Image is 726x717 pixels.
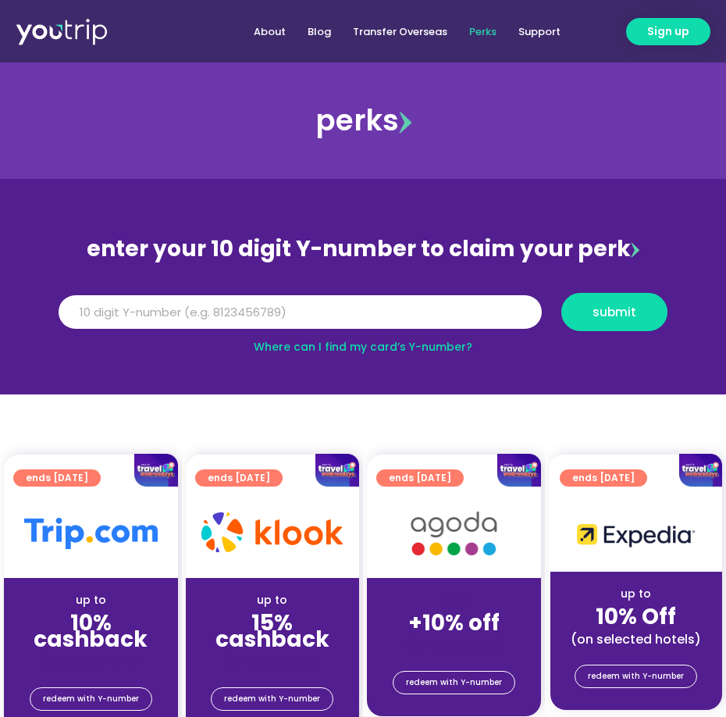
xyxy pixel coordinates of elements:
[16,654,165,670] div: (for stays only)
[596,601,676,632] strong: 10% Off
[588,665,684,687] span: redeem with Y-number
[393,671,515,694] a: redeem with Y-number
[561,293,667,331] button: submit
[507,17,571,46] a: Support
[198,654,347,670] div: (for stays only)
[243,17,297,46] a: About
[297,17,342,46] a: Blog
[16,592,165,608] div: up to
[254,339,472,355] a: Where can I find my card’s Y-number?
[59,295,542,330] input: 10 digit Y-number (e.g. 8123456789)
[198,592,347,608] div: up to
[59,293,667,343] form: Y Number
[408,608,500,638] strong: +10% off
[34,608,148,655] strong: 10% cashback
[30,687,152,711] a: redeem with Y-number
[626,18,710,45] a: Sign up
[440,592,468,608] span: up to
[51,229,675,269] div: enter your 10 digit Y-number to claim your perk
[342,17,458,46] a: Transfer Overseas
[593,306,636,318] span: submit
[647,23,689,40] span: Sign up
[155,17,571,46] nav: Menu
[575,665,697,688] a: redeem with Y-number
[224,688,320,710] span: redeem with Y-number
[215,608,329,655] strong: 15% cashback
[406,672,502,694] span: redeem with Y-number
[43,688,139,710] span: redeem with Y-number
[563,631,710,647] div: (on selected hotels)
[563,586,710,602] div: up to
[211,687,333,711] a: redeem with Y-number
[379,637,528,654] div: (for stays only)
[458,17,507,46] a: Perks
